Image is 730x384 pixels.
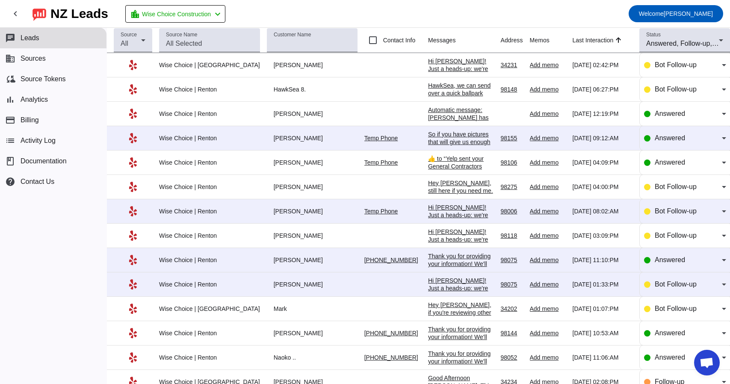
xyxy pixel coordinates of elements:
[21,137,56,145] span: Activity Log
[639,8,713,20] span: [PERSON_NAME]
[500,329,523,337] div: 98144
[128,133,138,143] mat-icon: Yelp
[159,110,260,118] div: Wise Choice | Renton
[267,232,358,239] div: [PERSON_NAME]
[159,329,260,337] div: Wise Choice | Renton
[159,354,260,361] div: Wise Choice | Renton
[428,155,494,255] div: ​👍​ to “ Yelp sent your General Contractors project to Wise Choice Construction, 4.5 stars (120 r...
[267,329,358,337] div: [PERSON_NAME]
[573,159,632,166] div: [DATE] 04:09:PM
[428,325,494,372] div: Thank you for providing your information! We'll get back to you as soon as possible, considering ...
[573,134,632,142] div: [DATE] 09:12:AM
[159,134,260,142] div: Wise Choice | Renton
[573,183,632,191] div: [DATE] 04:00:PM
[530,134,566,142] div: Add memo
[530,305,566,313] div: Add memo
[655,281,697,288] span: Bot Follow-up
[21,178,54,186] span: Contact Us
[428,204,494,288] div: Hi [PERSON_NAME]! Just a heads-up: we're licensed, bonded, and insured, and we offer a 5-YEAR cra...
[159,159,260,166] div: Wise Choice | Renton
[530,207,566,215] div: Add memo
[142,8,211,20] span: Wise Choice Construction
[364,257,418,263] a: [PHONE_NUMBER]
[655,110,685,117] span: Answered
[428,350,494,381] div: Thank you for providing your information! We'll get back to you as soon as possible. Thank you!​
[655,61,697,68] span: Bot Follow-up
[128,279,138,289] mat-icon: Yelp
[500,183,523,191] div: 98275
[128,60,138,70] mat-icon: Yelp
[646,32,661,38] mat-label: Status
[267,354,358,361] div: Naoko ..
[530,183,566,191] div: Add memo
[530,110,566,118] div: Add memo
[530,232,566,239] div: Add memo
[381,36,416,44] label: Contact Info
[5,156,15,166] span: book
[428,57,494,142] div: Hi [PERSON_NAME]! Just a heads-up: we're licensed, bonded, and insured, and we offer a 5-YEAR cra...
[159,232,260,239] div: Wise Choice | Renton
[5,53,15,64] mat-icon: business
[573,354,632,361] div: [DATE] 11:06:AM
[33,6,46,21] img: logo
[267,86,358,93] div: HawkSea 8.
[573,281,632,288] div: [DATE] 01:33:PM
[500,354,523,361] div: 98052
[5,95,15,105] mat-icon: bar_chart
[530,28,573,53] th: Memos
[694,350,720,375] div: Open chat
[21,34,39,42] span: Leads
[573,110,632,118] div: [DATE] 12:19:PM
[128,206,138,216] mat-icon: Yelp
[573,232,632,239] div: [DATE] 03:09:PM
[655,86,697,93] span: Bot Follow-up
[21,55,46,62] span: Sources
[166,32,197,38] mat-label: Source Name
[121,32,137,38] mat-label: Source
[267,305,358,313] div: Mark
[655,354,685,361] span: Answered
[267,256,358,264] div: [PERSON_NAME]
[500,256,523,264] div: 98075
[428,28,501,53] th: Messages
[128,352,138,363] mat-icon: Yelp
[655,207,697,215] span: Bot Follow-up
[128,182,138,192] mat-icon: Yelp
[159,281,260,288] div: Wise Choice | Renton
[128,304,138,314] mat-icon: Yelp
[21,96,48,103] span: Analytics
[629,5,723,22] button: Welcome[PERSON_NAME]
[5,74,15,84] mat-icon: cloud_sync
[267,281,358,288] div: [PERSON_NAME]
[267,159,358,166] div: [PERSON_NAME]
[428,228,494,313] div: Hi [PERSON_NAME]! Just a heads-up: we're licensed, bonded, and insured, and we offer a 5-YEAR cra...
[428,301,494,363] div: Hey [PERSON_NAME], if you're reviewing other bids, we can do a fast apples-to-apples comparison a...
[655,134,685,142] span: Answered
[655,305,697,312] span: Bot Follow-up
[121,40,128,47] span: All
[159,207,260,215] div: Wise Choice | Renton
[21,116,39,124] span: Billing
[500,305,523,313] div: 34202
[428,130,494,177] div: So if you have pictures that will give us enough information to put together an estimate then we ...
[5,177,15,187] mat-icon: help
[428,252,494,298] div: Thank you for providing your information! We'll get back to you as soon as possible, considering ...
[10,9,21,19] mat-icon: chevron_left
[500,61,523,69] div: 34231
[364,354,418,361] a: [PHONE_NUMBER]
[128,109,138,119] mat-icon: Yelp
[573,36,614,44] div: Last Interaction
[428,106,494,145] div: Automatic message: [PERSON_NAME] has indicated they have booked another business for this job.
[500,134,523,142] div: 98155
[655,183,697,190] span: Bot Follow-up
[21,75,66,83] span: Source Tokens
[130,9,140,19] mat-icon: location_city
[428,277,494,361] div: Hi [PERSON_NAME]! Just a heads-up: we're licensed, bonded, and insured, and we offer a 5-YEAR cra...
[500,281,523,288] div: 98075
[364,330,418,337] a: [PHONE_NUMBER]
[274,32,311,38] mat-label: Customer Name
[530,61,566,69] div: Add memo
[639,10,664,17] span: Welcome
[128,255,138,265] mat-icon: Yelp
[655,256,685,263] span: Answered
